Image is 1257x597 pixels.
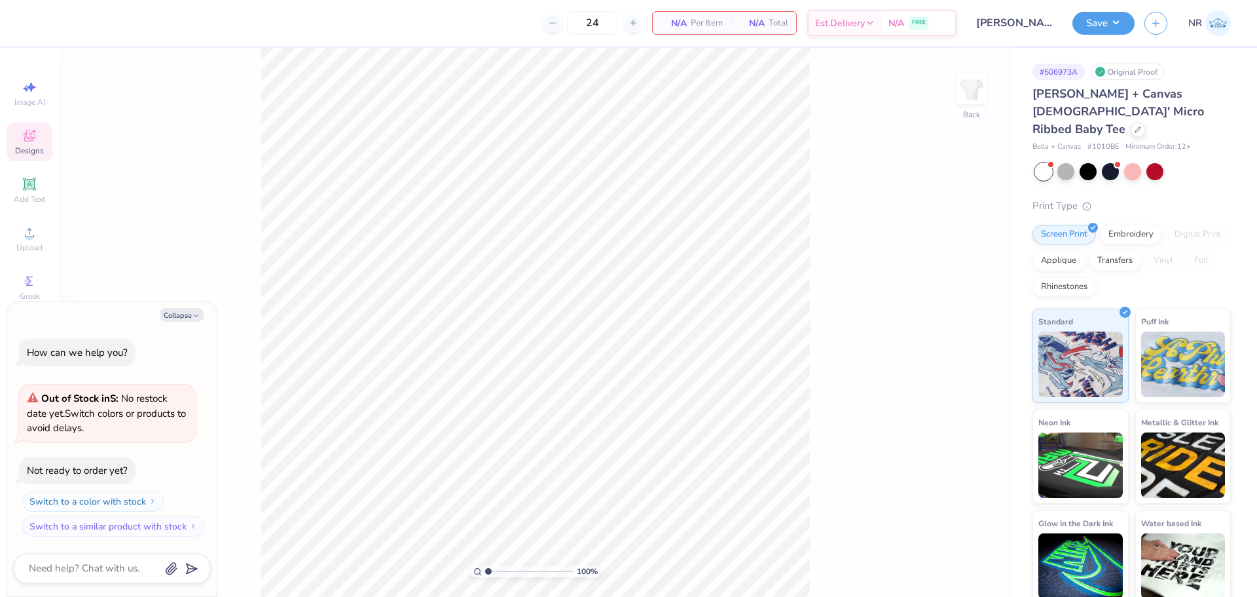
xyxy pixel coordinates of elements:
[1038,516,1113,530] span: Glow in the Dark Ink
[1186,251,1216,271] div: Foil
[1038,332,1123,397] img: Standard
[1188,16,1202,31] span: NR
[1100,225,1162,244] div: Embroidery
[1032,86,1204,137] span: [PERSON_NAME] + Canvas [DEMOGRAPHIC_DATA]' Micro Ribbed Baby Tee
[1032,277,1096,297] div: Rhinestones
[1032,225,1096,244] div: Screen Print
[27,392,186,434] span: Switch colors or products to avoid delays.
[14,194,45,204] span: Add Text
[41,392,121,405] strong: Out of Stock in S :
[963,109,980,121] div: Back
[189,522,197,530] img: Switch to a similar product with stock
[14,97,45,107] span: Image AI
[1038,415,1070,429] span: Neon Ink
[1141,433,1226,498] img: Metallic & Glitter Ink
[1166,225,1230,244] div: Digital Print
[1089,251,1141,271] div: Transfers
[27,464,128,477] div: Not ready to order yet?
[769,16,788,30] span: Total
[1141,332,1226,397] img: Puff Ink
[577,566,598,577] span: 100 %
[1141,516,1201,530] span: Water based Ink
[149,497,156,505] img: Switch to a color with stock
[1141,315,1169,328] span: Puff Ink
[1032,199,1231,214] div: Print Type
[958,76,985,102] img: Back
[1145,251,1182,271] div: Vinyl
[1072,12,1135,35] button: Save
[1038,315,1073,328] span: Standard
[661,16,687,30] span: N/A
[888,16,904,30] span: N/A
[1188,10,1231,36] a: NR
[815,16,865,30] span: Est. Delivery
[20,291,40,301] span: Greek
[1141,415,1218,429] span: Metallic & Glitter Ink
[1087,142,1119,153] span: # 1010BE
[1032,64,1085,80] div: # 506973A
[15,145,44,156] span: Designs
[966,10,1063,36] input: Untitled Design
[1091,64,1165,80] div: Original Proof
[738,16,765,30] span: N/A
[912,18,926,28] span: FREE
[1032,251,1085,271] div: Applique
[27,346,128,359] div: How can we help you?
[27,392,168,420] span: No restock date yet.
[1205,10,1231,36] img: Niki Roselle Tendencia
[567,11,618,35] input: – –
[160,308,204,322] button: Collapse
[1032,142,1081,153] span: Bella + Canvas
[691,16,723,30] span: Per Item
[16,242,43,253] span: Upload
[22,516,204,537] button: Switch to a similar product with stock
[22,491,164,512] button: Switch to a color with stock
[1038,433,1123,498] img: Neon Ink
[1125,142,1191,153] span: Minimum Order: 12 +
